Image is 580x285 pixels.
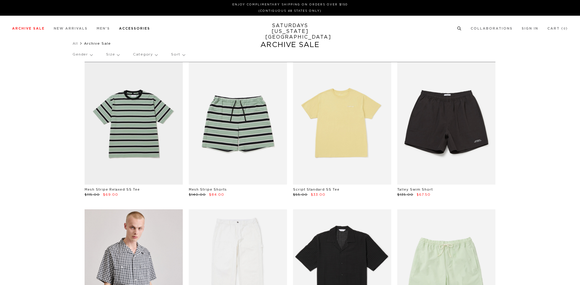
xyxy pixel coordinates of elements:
[85,193,100,196] span: $115.00
[14,9,565,13] p: (Contiguous 48 States Only)
[265,23,315,40] a: SATURDAYS[US_STATE][GEOGRAPHIC_DATA]
[85,188,140,191] a: Mesh Stripe Relaxed SS Tee
[397,188,433,191] a: Talley Swim Short
[171,48,185,62] p: Sort
[189,193,206,196] span: $140.00
[547,27,568,30] a: Cart (0)
[563,27,566,30] small: 0
[311,193,325,196] span: $33.00
[133,48,157,62] p: Category
[119,27,150,30] a: Accessories
[397,193,413,196] span: $135.00
[14,2,565,7] p: Enjoy Complimentary Shipping on Orders Over $150
[189,188,227,191] a: Mesh Stripe Shorts
[106,48,119,62] p: Size
[84,42,111,45] span: Archive Sale
[103,193,118,196] span: $69.00
[97,27,110,30] a: Men's
[293,188,340,191] a: Script Standard SS Tee
[293,193,308,196] span: $55.00
[471,27,513,30] a: Collaborations
[12,27,45,30] a: Archive Sale
[522,27,538,30] a: Sign In
[54,27,88,30] a: New Arrivals
[72,42,78,45] a: All
[209,193,224,196] span: $84.00
[417,193,430,196] span: $67.50
[72,48,92,62] p: Gender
